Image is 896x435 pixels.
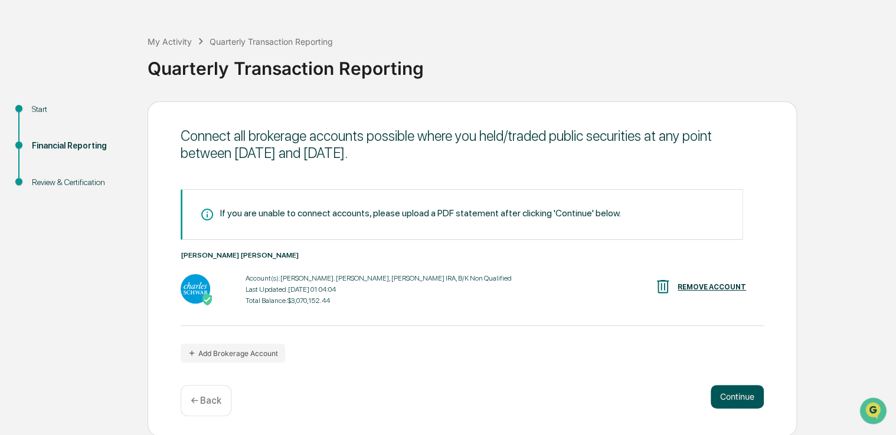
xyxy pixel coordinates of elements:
button: Add Brokerage Account [181,344,285,362]
img: Charles Schwab - Active [181,274,210,304]
div: Quarterly Transaction Reporting [210,37,333,47]
div: My Activity [148,37,192,47]
a: Powered byPylon [83,199,143,209]
span: Pylon [117,200,143,209]
div: [PERSON_NAME] [PERSON_NAME] [181,251,764,259]
div: If you are unable to connect accounts, please upload a PDF statement after clicking 'Continue' be... [220,207,621,219]
div: 🖐️ [12,150,21,159]
div: Connect all brokerage accounts possible where you held/traded public securities at any point betw... [181,127,764,162]
a: 🖐️Preclearance [7,144,81,165]
div: Total Balance: $3,070,152.44 [246,296,512,305]
span: Attestations [97,149,146,160]
button: Continue [711,385,764,408]
div: We're available if you need us! [40,102,149,111]
p: How can we help? [12,25,215,44]
div: Last Updated: [DATE] 01:04:04 [246,285,512,294]
div: Account(s): [PERSON_NAME]. [PERSON_NAME], [PERSON_NAME] IRA, B/K Non Qualified [246,274,512,282]
div: Start [32,103,129,116]
div: Review & Certification [32,176,129,189]
div: 🔎 [12,172,21,182]
div: Financial Reporting [32,140,129,152]
button: Start new chat [201,94,215,108]
div: Start new chat [40,90,194,102]
img: REMOVE ACCOUNT [654,278,672,295]
div: 🗄️ [86,150,95,159]
a: 🔎Data Lookup [7,166,79,187]
p: ← Back [191,395,221,406]
iframe: Open customer support [858,396,890,428]
span: Data Lookup [24,171,74,183]
div: REMOVE ACCOUNT [678,283,746,291]
span: Preclearance [24,149,76,160]
a: 🗄️Attestations [81,144,151,165]
img: 1746055101610-c473b297-6a78-478c-a979-82029cc54cd1 [12,90,33,111]
img: Active [201,294,213,305]
div: Quarterly Transaction Reporting [148,48,890,79]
